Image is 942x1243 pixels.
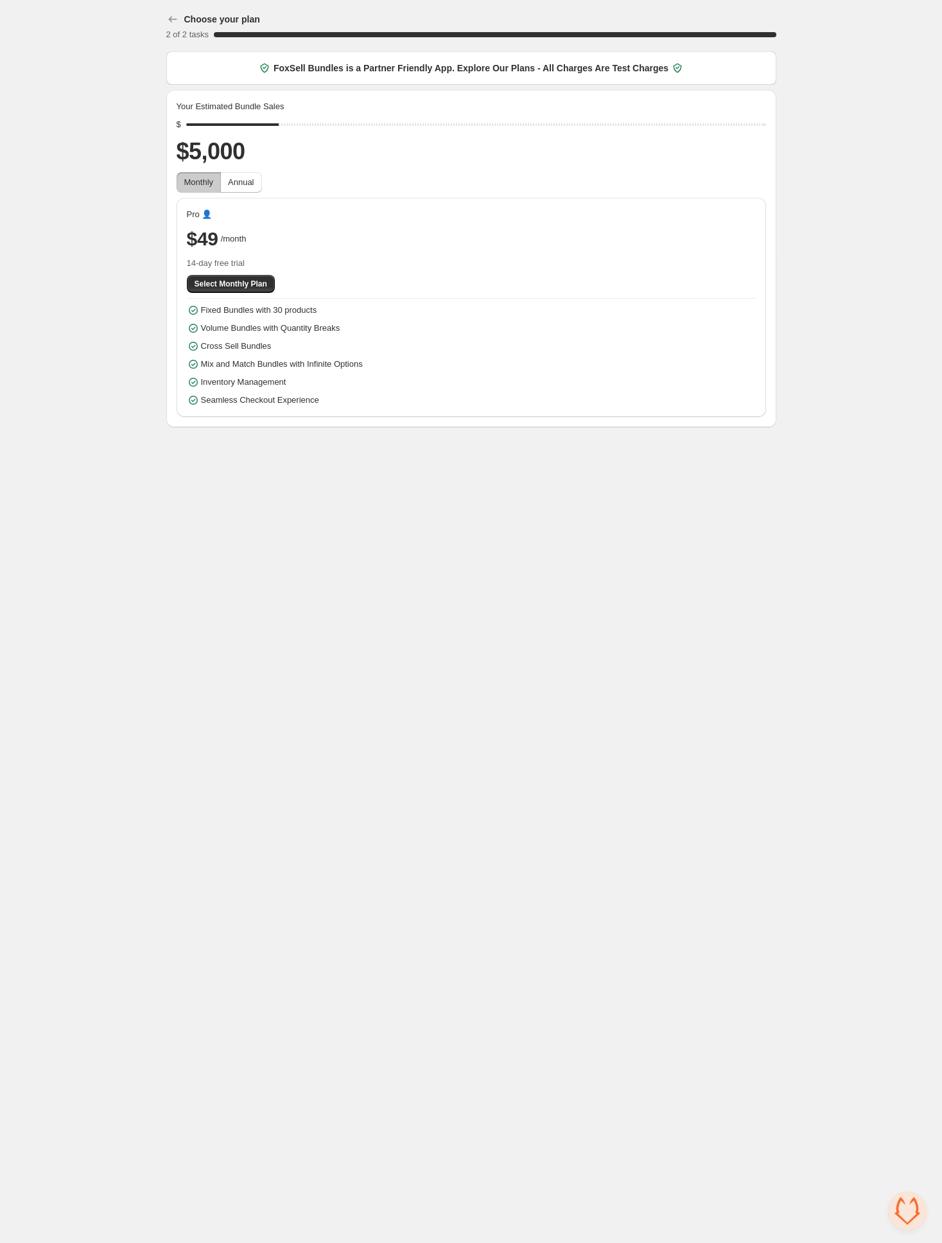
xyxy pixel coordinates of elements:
span: Cross Sell Bundles [201,340,272,353]
span: Pro 👤 [187,208,213,221]
span: Mix and Match Bundles with Infinite Options [201,358,363,371]
span: Select Monthly Plan [195,279,267,289]
span: Inventory Management [201,376,286,389]
span: Annual [228,177,254,187]
span: /month [221,233,247,245]
span: Seamless Checkout Experience [201,394,319,407]
span: Monthly [184,177,214,187]
span: FoxSell Bundles is a Partner Friendly App. Explore Our Plans - All Charges Are Test Charges [274,62,668,75]
h3: Choose your plan [184,13,260,26]
span: Fixed Bundles with 30 products [201,304,317,317]
span: 14-day free trial [187,257,756,270]
button: Annual [220,172,261,193]
a: Open chat [888,1192,927,1230]
span: $49 [187,226,218,252]
button: Select Monthly Plan [187,275,275,293]
h2: $5,000 [177,136,766,167]
div: $ [177,118,181,131]
span: Your Estimated Bundle Sales [177,100,284,113]
span: 2 of 2 tasks [166,30,209,39]
button: Monthly [177,172,222,193]
span: Volume Bundles with Quantity Breaks [201,322,340,335]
